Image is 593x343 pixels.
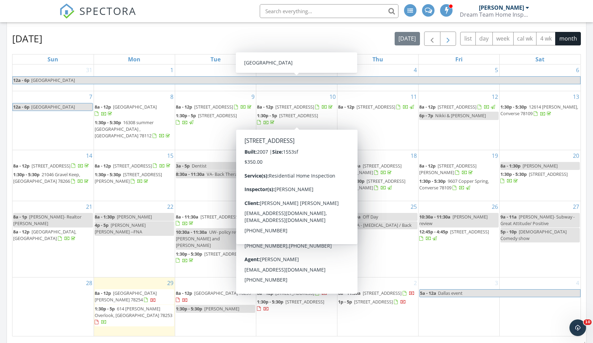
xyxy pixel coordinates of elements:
[419,163,436,169] span: 8a - 12p
[176,112,196,119] span: 1:30p - 5p
[13,214,81,226] span: [PERSON_NAME]- Realtor [PERSON_NAME]
[13,171,90,184] a: 1:30p - 5:30p 21046 Gravel Keep, [GEOGRAPHIC_DATA] 78266
[256,150,337,201] td: Go to September 17, 2025
[371,54,385,64] a: Thursday
[363,290,402,296] span: [STREET_ADDRESS]
[95,163,111,169] span: 8a - 12p
[166,201,175,212] a: Go to September 22, 2025
[279,112,318,119] span: [STREET_ADDRESS]
[338,290,361,296] span: 8a - 11:30a
[13,229,76,241] span: [GEOGRAPHIC_DATA], [GEOGRAPHIC_DATA]
[176,250,255,265] a: 1:30p - 5:30p [STREET_ADDRESS]
[46,54,60,64] a: Sunday
[117,214,152,220] span: [PERSON_NAME]
[12,277,94,336] td: Go to September 28, 2025
[13,171,93,186] a: 1:30p - 5:30p 21046 Gravel Keep, [GEOGRAPHIC_DATA] 78266
[338,178,405,191] span: [STREET_ADDRESS][PERSON_NAME]
[279,214,318,220] span: [STREET_ADDRESS]
[499,91,581,150] td: Go to September 13, 2025
[338,162,418,177] a: 8a - 11:30a [STREET_ADDRESS][PERSON_NAME]
[479,4,524,11] div: [PERSON_NAME]
[176,112,255,127] a: 1:30p - 5p [STREET_ADDRESS]
[207,171,242,177] span: VA- Back Therapy
[13,77,30,84] span: 12a - 6p
[204,251,243,257] span: [STREET_ADDRESS]
[338,178,405,191] a: 1:30p - 5:30p [STREET_ADDRESS][PERSON_NAME]
[95,222,146,235] span: [PERSON_NAME] [PERSON_NAME] --FNA
[356,104,395,110] span: [STREET_ADDRESS]
[13,228,93,243] a: 8a - 12p [GEOGRAPHIC_DATA], [GEOGRAPHIC_DATA]
[363,214,378,220] span: Off Day
[424,32,440,46] button: Previous month
[95,171,121,178] span: 1:30p - 5:30p
[13,163,29,169] span: 8a - 12p
[13,171,40,178] span: 1:30p - 5:30p
[176,289,255,304] a: 8a - 12p [GEOGRAPHIC_DATA] 78259
[257,298,336,313] a: 1:30p - 5:30p [STREET_ADDRESS]
[169,91,175,102] a: Go to September 8, 2025
[500,214,517,220] span: 9a - 11a
[490,201,499,212] a: Go to September 26, 2025
[419,214,488,226] span: [PERSON_NAME] review
[354,299,393,305] span: [STREET_ADDRESS]
[95,222,109,228] span: 4p - 5p
[95,306,172,318] span: 614 [PERSON_NAME] Overlook, [GEOGRAPHIC_DATA] 78253
[257,104,273,110] span: 8a - 12p
[500,104,527,110] span: 1:30p - 5:30p
[328,150,337,161] a: Go to September 17, 2025
[95,305,174,327] a: 1:30p - 5p 614 [PERSON_NAME] Overlook, [GEOGRAPHIC_DATA] 78253
[175,201,256,277] td: Go to September 23, 2025
[95,119,121,126] span: 1:30p - 5:30p
[419,163,476,175] a: 8a - 12p [STREET_ADDRESS][PERSON_NAME]
[32,163,70,169] span: [STREET_ADDRESS]
[500,229,567,241] span: [DEMOGRAPHIC_DATA] Comedy show
[85,277,94,289] a: Go to September 28, 2025
[256,201,337,277] td: Go to September 24, 2025
[169,65,175,76] a: Go to September 1, 2025
[85,65,94,76] a: Go to August 31, 2025
[175,91,256,150] td: Go to September 9, 2025
[175,277,256,336] td: Go to September 30, 2025
[250,65,256,76] a: Go to September 2, 2025
[59,3,75,19] img: The Best Home Inspection Software - Spectora
[571,91,581,102] a: Go to September 13, 2025
[200,214,253,220] span: [STREET_ADDRESS] &8220
[256,91,337,150] td: Go to September 10, 2025
[176,214,198,220] span: 8a - 11:30a
[95,290,111,296] span: 8a - 12p
[31,77,75,83] span: [GEOGRAPHIC_DATA]
[338,103,418,111] a: 8a - 12p [STREET_ADDRESS]
[176,103,255,111] a: 8a - 12p [STREET_ADDRESS]
[500,171,527,177] span: 1:30p - 5:30p
[475,32,493,45] button: day
[490,150,499,161] a: Go to September 19, 2025
[13,229,77,241] a: 8a - 12p [GEOGRAPHIC_DATA], [GEOGRAPHIC_DATA]
[94,150,175,201] td: Go to September 15, 2025
[94,277,175,336] td: Go to September 29, 2025
[194,104,233,110] span: [STREET_ADDRESS]
[95,119,171,139] a: 1:30p - 5:30p 16308 summer [GEOGRAPHIC_DATA] , [GEOGRAPHIC_DATA] 78112
[337,65,418,91] td: Go to September 4, 2025
[338,104,415,110] a: 8a - 12p [STREET_ADDRESS]
[95,163,172,169] a: 8a - 12p [STREET_ADDRESS]
[499,65,581,91] td: Go to September 6, 2025
[175,65,256,91] td: Go to September 2, 2025
[492,32,514,45] button: week
[257,290,273,296] span: 8a - 12p
[176,112,237,125] a: 1:30p - 5p [STREET_ADDRESS]
[338,163,402,175] span: [STREET_ADDRESS][PERSON_NAME]
[534,54,546,64] a: Saturday
[13,162,93,170] a: 8a - 12p [STREET_ADDRESS]
[95,104,157,117] a: 8a - 12p [GEOGRAPHIC_DATA]
[256,65,337,91] td: Go to September 3, 2025
[419,214,450,220] span: 10:30a - 11:30a
[257,214,277,220] span: 1:30p - 5p
[176,171,205,177] span: 8:30a - 11:30a
[113,104,157,110] span: [GEOGRAPHIC_DATA]
[338,163,361,169] span: 8a - 11:30a
[395,32,420,45] button: [DATE]
[450,229,489,235] span: [STREET_ADDRESS]
[127,54,142,64] a: Monday
[95,306,115,312] span: 1:30p - 5p
[419,177,499,192] a: 1:30p - 5:30p 9607 Copper Spring, Converse 78109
